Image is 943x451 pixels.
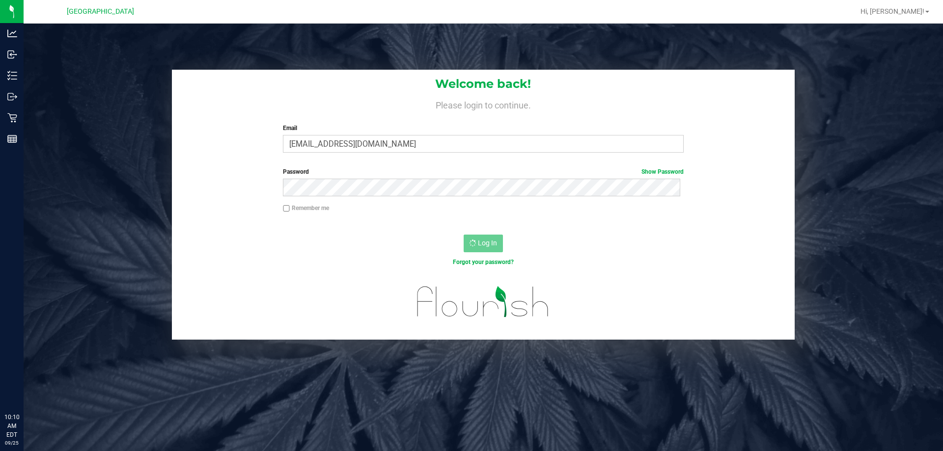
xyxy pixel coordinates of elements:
[283,205,290,212] input: Remember me
[7,134,17,144] inline-svg: Reports
[172,98,795,110] h4: Please login to continue.
[641,168,684,175] a: Show Password
[464,235,503,252] button: Log In
[283,168,309,175] span: Password
[283,204,329,212] label: Remember me
[172,78,795,90] h1: Welcome back!
[453,259,514,265] a: Forgot your password?
[7,71,17,80] inline-svg: Inventory
[4,413,19,439] p: 10:10 AM EDT
[7,113,17,123] inline-svg: Retail
[860,7,924,15] span: Hi, [PERSON_NAME]!
[283,124,683,133] label: Email
[7,92,17,102] inline-svg: Outbound
[7,50,17,59] inline-svg: Inbound
[405,277,561,327] img: flourish_logo.svg
[7,28,17,38] inline-svg: Analytics
[4,439,19,447] p: 09/25
[67,7,134,16] span: [GEOGRAPHIC_DATA]
[478,239,497,247] span: Log In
